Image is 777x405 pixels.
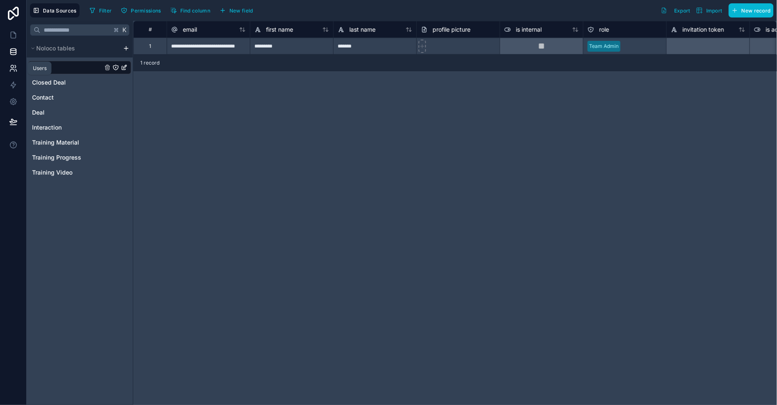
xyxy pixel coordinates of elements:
button: Import [693,3,725,17]
span: Permissions [131,7,161,14]
div: Users [33,65,47,72]
button: New field [217,4,256,17]
span: Export [674,7,690,14]
div: Team Admin [589,42,619,50]
span: invitation token [682,25,724,34]
span: New field [229,7,253,14]
span: New record [742,7,771,14]
span: Import [706,7,722,14]
span: last name [349,25,376,34]
div: # [140,26,160,32]
div: 1 [149,43,151,50]
span: role [599,25,609,34]
button: Export [658,3,693,17]
span: first name [266,25,293,34]
a: Permissions [118,4,167,17]
button: New record [729,3,774,17]
span: is internal [516,25,542,34]
button: Permissions [118,4,164,17]
button: Filter [86,4,115,17]
span: Data Sources [43,7,77,14]
span: K [122,27,127,33]
span: email [183,25,197,34]
span: Filter [99,7,112,14]
a: New record [725,3,774,17]
button: Data Sources [30,3,80,17]
span: 1 record [140,60,159,66]
button: Find column [167,4,213,17]
span: profile picture [433,25,471,34]
span: Find column [180,7,210,14]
